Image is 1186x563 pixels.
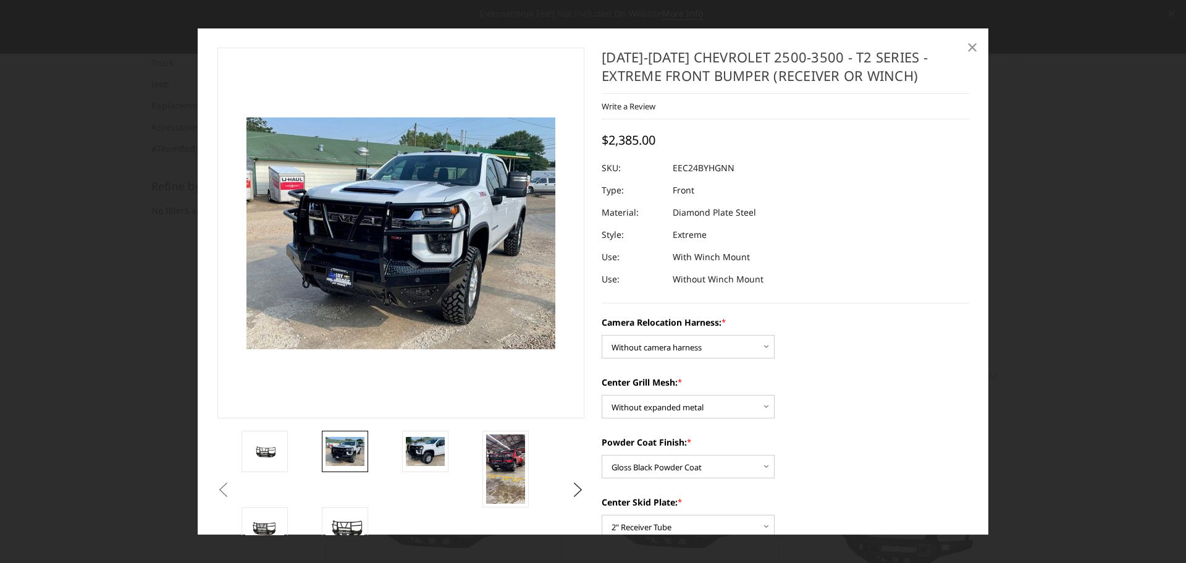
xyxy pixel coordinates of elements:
[602,376,969,389] label: Center Grill Mesh:
[602,157,663,179] dt: SKU:
[602,246,663,268] dt: Use:
[673,201,756,224] dd: Diamond Plate Steel
[602,436,969,449] label: Powder Coat Finish:
[486,434,525,504] img: 2024-2025 Chevrolet 2500-3500 - T2 Series - Extreme Front Bumper (receiver or winch)
[217,48,585,418] a: 2024-2025 Chevrolet 2500-3500 - T2 Series - Extreme Front Bumper (receiver or winch)
[602,224,663,246] dt: Style:
[673,246,750,268] dd: With Winch Mount
[602,101,655,112] a: Write a Review
[326,437,364,466] img: 2024-2025 Chevrolet 2500-3500 - T2 Series - Extreme Front Bumper (receiver or winch)
[673,224,707,246] dd: Extreme
[602,48,969,94] h1: [DATE]-[DATE] Chevrolet 2500-3500 - T2 Series - Extreme Front Bumper (receiver or winch)
[214,481,233,499] button: Previous
[602,316,969,329] label: Camera Relocation Harness:
[962,37,982,57] a: Close
[673,179,694,201] dd: Front
[673,268,763,290] dd: Without Winch Mount
[602,179,663,201] dt: Type:
[602,132,655,148] span: $2,385.00
[602,268,663,290] dt: Use:
[326,517,364,539] img: 2024-2025 Chevrolet 2500-3500 - T2 Series - Extreme Front Bumper (receiver or winch)
[245,442,284,460] img: 2024-2025 Chevrolet 2500-3500 - T2 Series - Extreme Front Bumper (receiver or winch)
[602,496,969,509] label: Center Skid Plate:
[569,481,587,499] button: Next
[406,437,445,466] img: 2024-2025 Chevrolet 2500-3500 - T2 Series - Extreme Front Bumper (receiver or winch)
[602,201,663,224] dt: Material:
[673,157,734,179] dd: EEC24BYHGNN
[245,518,284,538] img: 2024-2025 Chevrolet 2500-3500 - T2 Series - Extreme Front Bumper (receiver or winch)
[967,33,978,60] span: ×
